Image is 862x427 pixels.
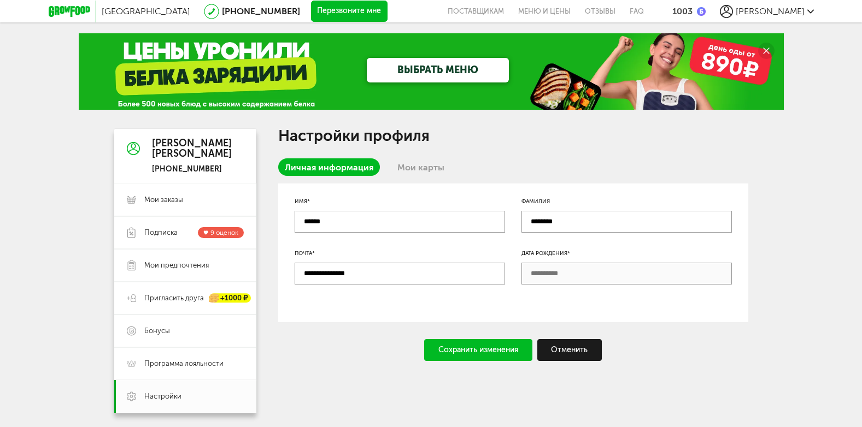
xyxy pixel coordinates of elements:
a: Пригласить друга +1000 ₽ [114,282,256,315]
span: 9 оценок [210,229,238,236]
a: Подписка 9 оценок [114,216,256,249]
span: Бонусы [144,326,170,336]
a: ВЫБРАТЬ МЕНЮ [367,58,509,82]
div: Отменить [537,339,602,361]
div: 1003 [672,6,693,16]
div: Сохранить изменения [424,339,532,361]
div: Дата рождения* [521,249,732,258]
a: Программа лояльности [114,347,256,380]
div: Фамилия [521,197,732,206]
span: [PERSON_NAME] [736,6,805,16]
div: [PHONE_NUMBER] [152,164,232,174]
img: bonus_b.cdccf46.png [697,7,706,16]
div: [PERSON_NAME] [PERSON_NAME] [152,138,232,160]
a: Мои карты [391,158,451,176]
a: Мои предпочтения [114,249,256,282]
div: Почта* [295,249,505,258]
span: Подписка [144,228,178,238]
a: [PHONE_NUMBER] [222,6,300,16]
span: Пригласить друга [144,293,204,303]
a: Мои заказы [114,183,256,216]
button: Перезвоните мне [311,1,388,22]
span: [GEOGRAPHIC_DATA] [102,6,190,16]
a: Настройки [114,380,256,413]
span: Программа лояльности [144,359,224,369]
h1: Настройки профиля [278,129,748,143]
span: Настройки [144,392,181,401]
span: Мои заказы [144,195,183,205]
a: Бонусы [114,315,256,347]
span: Мои предпочтения [144,260,209,270]
div: +1000 ₽ [209,294,251,303]
a: Личная информация [278,158,380,176]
